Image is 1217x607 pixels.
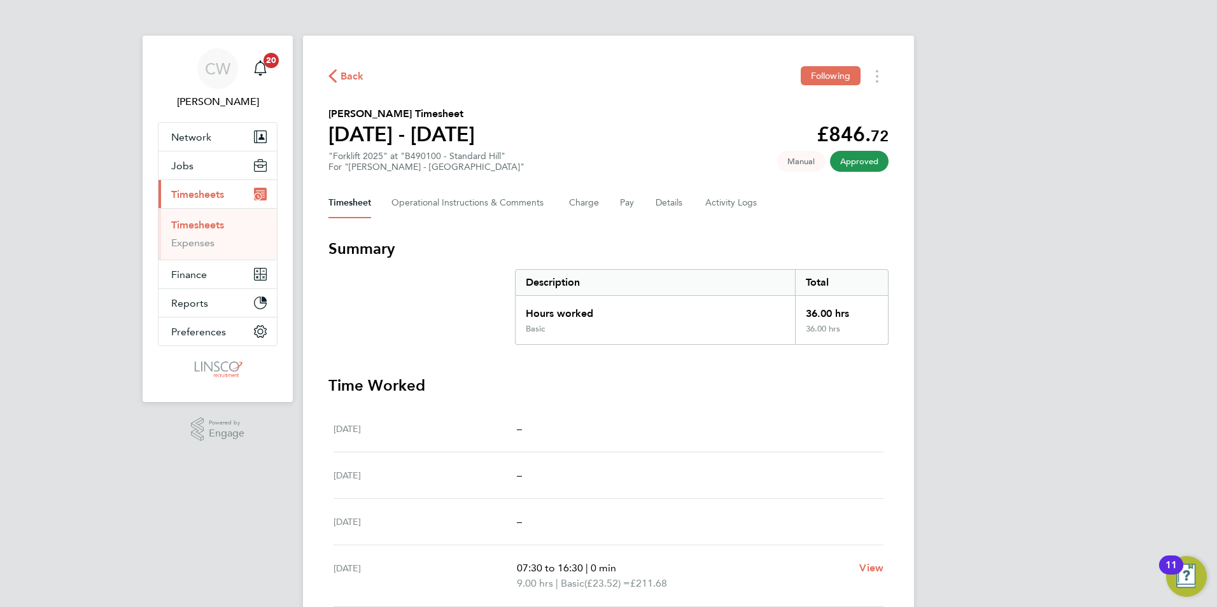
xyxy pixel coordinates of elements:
[795,296,888,324] div: 36.00 hrs
[143,36,293,402] nav: Main navigation
[517,562,583,574] span: 07:30 to 16:30
[341,69,364,84] span: Back
[811,70,850,81] span: Following
[158,260,277,288] button: Finance
[334,561,517,591] div: [DATE]
[334,514,517,529] div: [DATE]
[158,317,277,345] button: Preferences
[158,94,278,109] span: Chloe Whittall
[209,417,244,428] span: Powered by
[516,296,795,324] div: Hours worked
[561,576,584,591] span: Basic
[191,359,244,379] img: linsco-logo-retina.png
[586,562,588,574] span: |
[556,577,558,589] span: |
[209,428,244,439] span: Engage
[328,239,889,259] h3: Summary
[171,269,207,281] span: Finance
[830,151,889,172] span: This timesheet has been approved.
[801,66,861,85] button: Following
[526,324,545,334] div: Basic
[517,469,522,481] span: –
[517,422,522,435] span: –
[334,468,517,483] div: [DATE]
[1166,556,1207,597] button: Open Resource Center, 11 new notifications
[158,180,277,208] button: Timesheets
[171,131,211,143] span: Network
[158,289,277,317] button: Reports
[584,577,630,589] span: (£23.52) =
[620,188,635,218] button: Pay
[569,188,600,218] button: Charge
[158,208,277,260] div: Timesheets
[158,151,277,179] button: Jobs
[158,123,277,151] button: Network
[328,68,364,84] button: Back
[517,515,522,527] span: –
[859,561,883,576] a: View
[591,562,616,574] span: 0 min
[328,188,371,218] button: Timesheet
[1165,565,1177,582] div: 11
[158,48,278,109] a: CW[PERSON_NAME]
[171,160,193,172] span: Jobs
[328,106,475,122] h2: [PERSON_NAME] Timesheet
[158,359,278,379] a: Go to home page
[264,53,279,68] span: 20
[516,270,795,295] div: Description
[859,562,883,574] span: View
[656,188,685,218] button: Details
[328,122,475,147] h1: [DATE] - [DATE]
[171,237,215,249] a: Expenses
[248,48,273,89] a: 20
[191,417,245,442] a: Powered byEngage
[171,297,208,309] span: Reports
[328,162,524,172] div: For "[PERSON_NAME] - [GEOGRAPHIC_DATA]"
[205,60,230,77] span: CW
[328,151,524,172] div: "Forklift 2025" at "B490100 - Standard Hill"
[515,269,889,345] div: Summary
[705,188,759,218] button: Activity Logs
[171,326,226,338] span: Preferences
[630,577,667,589] span: £211.68
[171,188,224,200] span: Timesheets
[391,188,549,218] button: Operational Instructions & Comments
[777,151,825,172] span: This timesheet was manually created.
[171,219,224,231] a: Timesheets
[866,66,889,86] button: Timesheets Menu
[817,122,889,146] app-decimal: £846.
[795,270,888,295] div: Total
[795,324,888,344] div: 36.00 hrs
[334,421,517,436] div: [DATE]
[871,127,889,145] span: 72
[517,577,553,589] span: 9.00 hrs
[328,375,889,396] h3: Time Worked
